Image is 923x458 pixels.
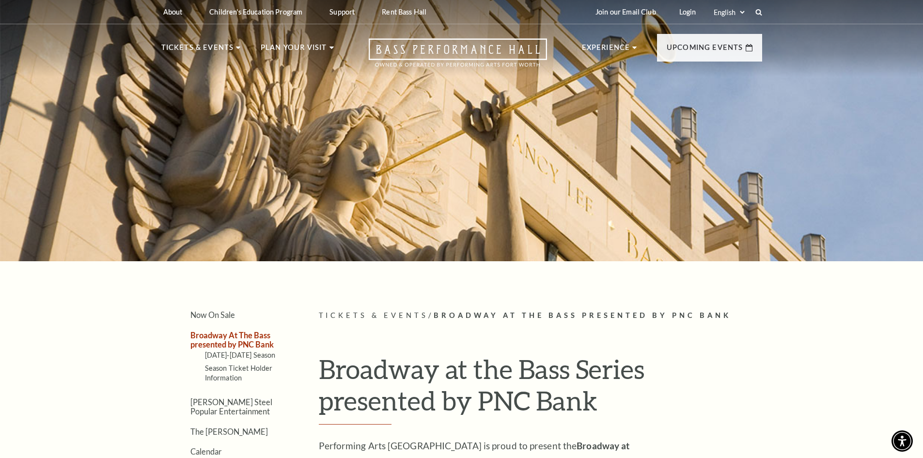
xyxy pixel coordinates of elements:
[261,42,327,59] p: Plan Your Visit
[190,331,274,349] a: Broadway At The Bass presented by PNC Bank
[205,364,273,382] a: Season Ticket Holder Information
[190,310,235,319] a: Now On Sale
[667,42,743,59] p: Upcoming Events
[382,8,426,16] p: Rent Bass Hall
[319,311,429,319] span: Tickets & Events
[190,397,272,416] a: [PERSON_NAME] Steel Popular Entertainment
[209,8,302,16] p: Children's Education Program
[319,353,762,425] h1: Broadway at the Bass Series presented by PNC Bank
[161,42,234,59] p: Tickets & Events
[205,351,276,359] a: [DATE]-[DATE] Season
[892,430,913,452] div: Accessibility Menu
[190,427,268,436] a: The [PERSON_NAME]
[319,310,762,322] p: /
[712,8,746,17] select: Select:
[190,447,222,456] a: Calendar
[334,38,582,77] a: Open this option
[163,8,183,16] p: About
[434,311,731,319] span: Broadway At The Bass presented by PNC Bank
[582,42,630,59] p: Experience
[329,8,355,16] p: Support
